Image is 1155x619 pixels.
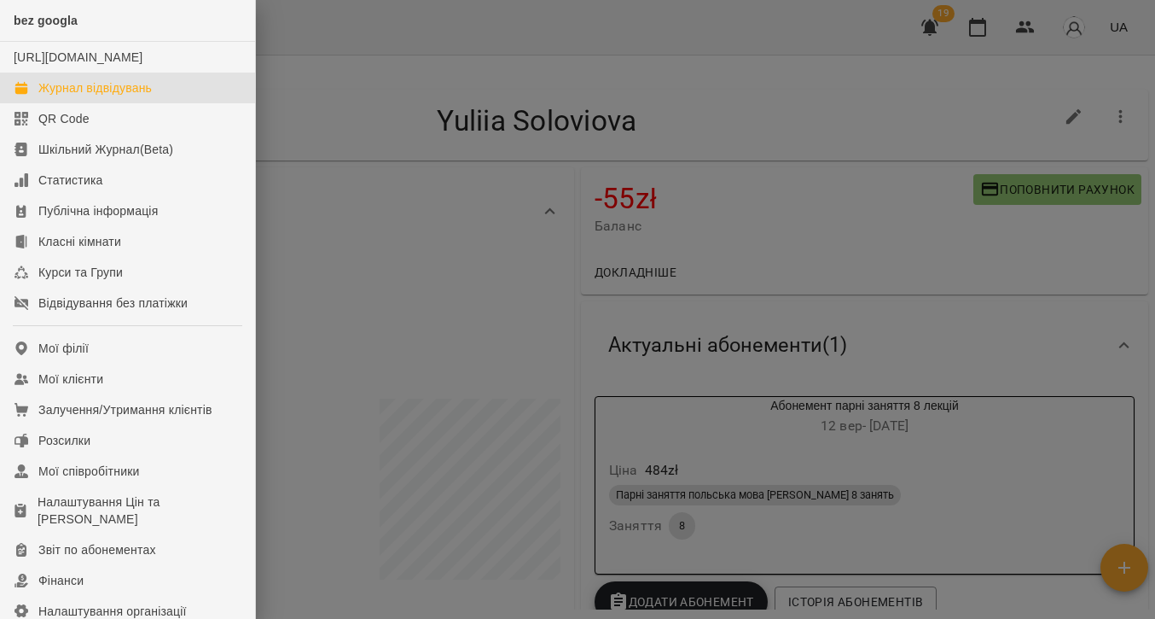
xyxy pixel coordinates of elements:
[38,141,173,158] div: Шкільний Журнал(Beta)
[38,371,103,388] div: Мої клієнти
[14,14,78,27] span: bez googla
[38,541,156,558] div: Звіт по абонементах
[38,340,89,357] div: Мої філії
[38,493,241,528] div: Налаштування Цін та [PERSON_NAME]
[38,172,103,189] div: Статистика
[38,463,140,480] div: Мої співробітники
[38,110,90,127] div: QR Code
[38,233,121,250] div: Класні кімнати
[38,432,90,449] div: Розсилки
[38,401,212,418] div: Залучення/Утримання клієнтів
[38,572,84,589] div: Фінанси
[38,264,123,281] div: Курси та Групи
[38,295,188,312] div: Відвідування без платіжки
[38,202,158,219] div: Публічна інформація
[38,79,152,96] div: Журнал відвідувань
[14,50,142,64] a: [URL][DOMAIN_NAME]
